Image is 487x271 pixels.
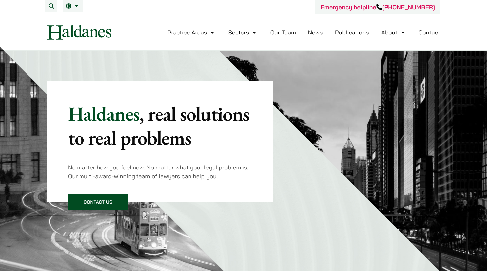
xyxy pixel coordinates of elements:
a: Contact Us [68,194,128,210]
a: About [381,29,406,36]
a: News [308,29,323,36]
a: EN [66,3,80,9]
mark: , real solutions to real problems [68,101,249,151]
a: Contact [418,29,440,36]
a: Emergency helpline[PHONE_NUMBER] [321,3,435,11]
a: Our Team [270,29,296,36]
a: Publications [335,29,369,36]
img: Logo of Haldanes [47,25,111,40]
a: Sectors [228,29,258,36]
a: Practice Areas [167,29,216,36]
p: Haldanes [68,102,252,150]
p: No matter how you feel now. No matter what your legal problem is. Our multi-award-winning team of... [68,163,252,181]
